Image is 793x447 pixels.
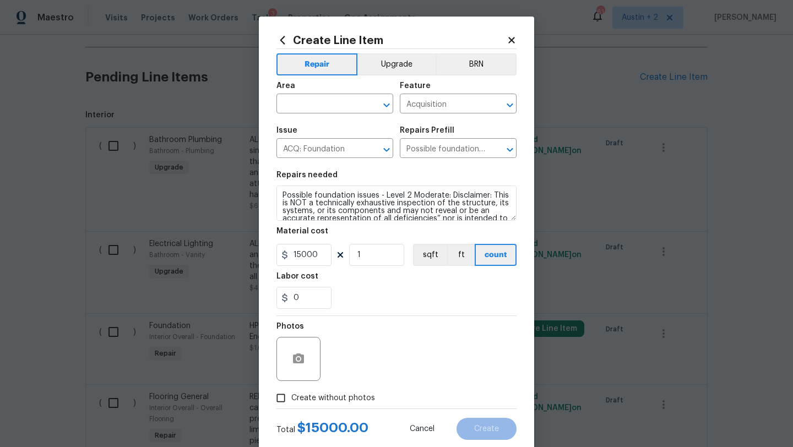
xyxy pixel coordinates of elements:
[291,393,375,404] span: Create without photos
[413,244,447,266] button: sqft
[276,34,507,46] h2: Create Line Item
[276,422,368,435] div: Total
[276,227,328,235] h5: Material cost
[475,244,517,266] button: count
[276,323,304,330] h5: Photos
[400,127,454,134] h5: Repairs Prefill
[502,97,518,113] button: Open
[276,272,318,280] h5: Labor cost
[457,418,517,440] button: Create
[410,425,434,433] span: Cancel
[502,142,518,157] button: Open
[276,53,357,75] button: Repair
[276,127,297,134] h5: Issue
[276,186,517,221] textarea: Possible foundation issues - Level 2 Moderate: Disclaimer: This is NOT a technically exhaustive i...
[392,418,452,440] button: Cancel
[297,421,368,434] span: $ 15000.00
[400,82,431,90] h5: Feature
[447,244,475,266] button: ft
[379,97,394,113] button: Open
[474,425,499,433] span: Create
[436,53,517,75] button: BRN
[276,82,295,90] h5: Area
[276,171,338,179] h5: Repairs needed
[379,142,394,157] button: Open
[357,53,436,75] button: Upgrade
